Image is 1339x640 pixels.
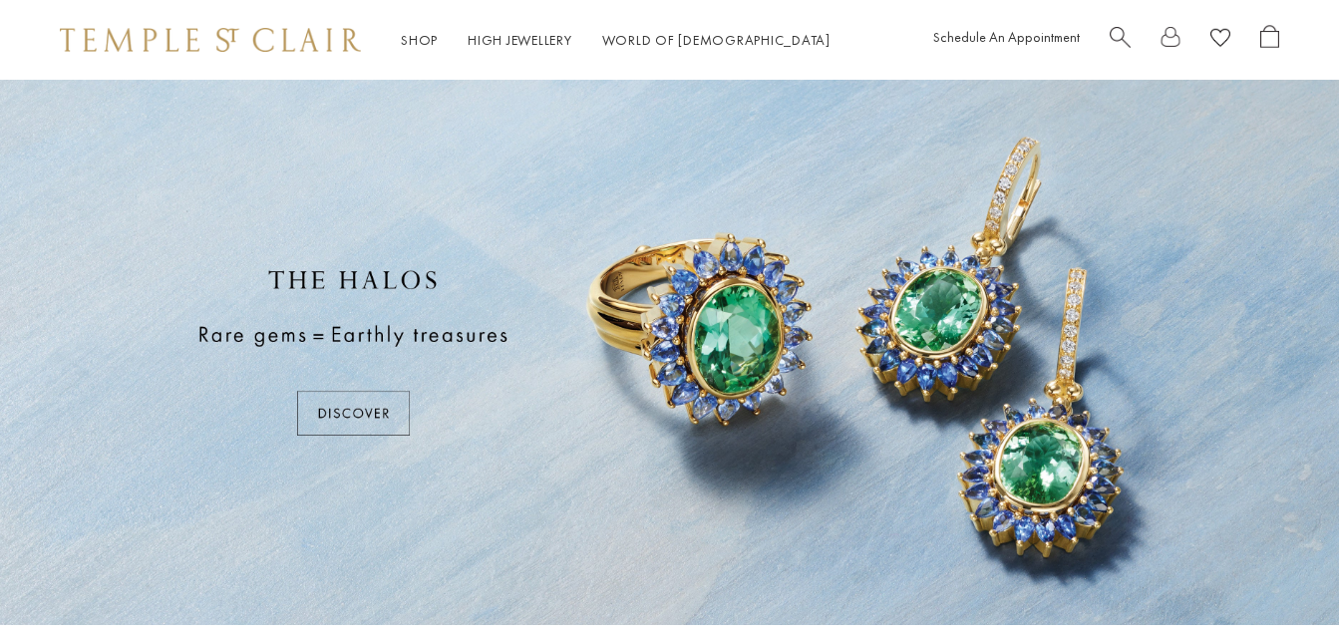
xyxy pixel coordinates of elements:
a: Open Shopping Bag [1260,25,1279,56]
nav: Main navigation [401,28,831,53]
a: Search [1110,25,1131,56]
a: ShopShop [401,31,438,49]
a: World of [DEMOGRAPHIC_DATA]World of [DEMOGRAPHIC_DATA] [602,31,831,49]
img: Temple St. Clair [60,28,361,52]
a: Schedule An Appointment [933,28,1080,46]
a: High JewelleryHigh Jewellery [468,31,572,49]
a: View Wishlist [1210,25,1230,56]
